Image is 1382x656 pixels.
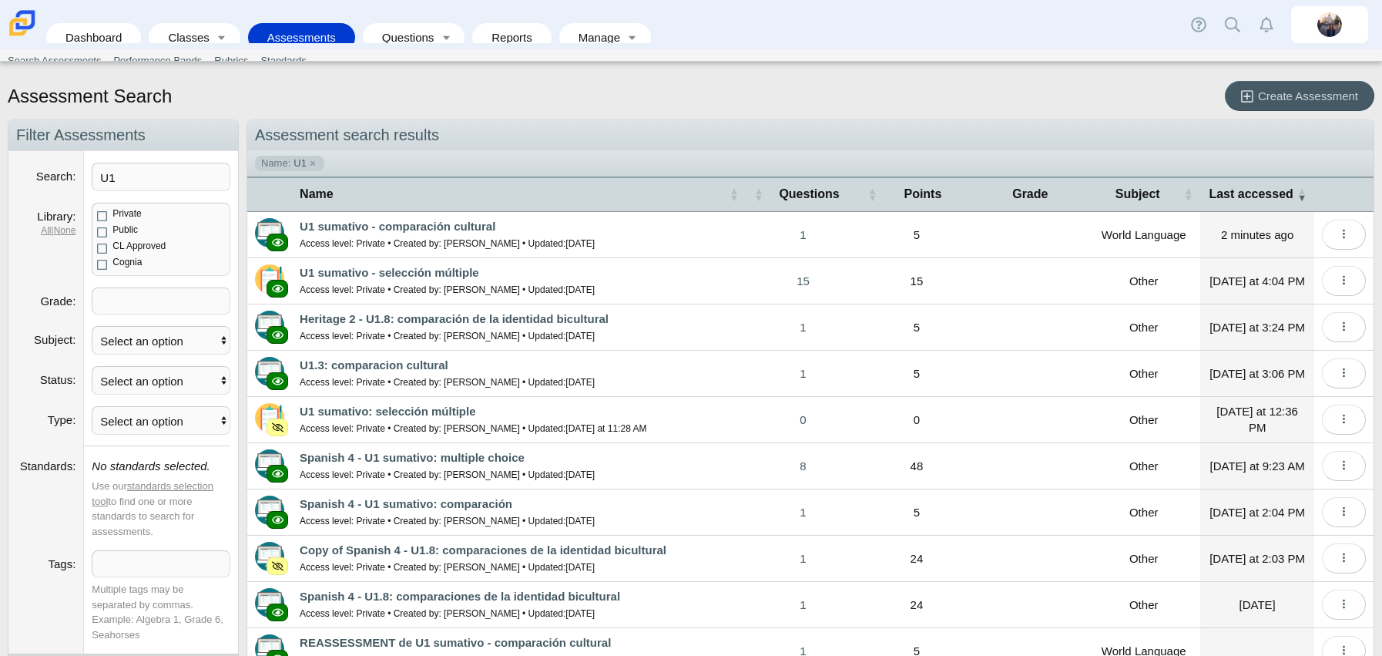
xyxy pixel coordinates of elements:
[300,636,611,649] a: REASSESSMENT de U1 sumativo - comparación cultural
[1322,497,1366,527] button: More options
[1322,590,1366,620] button: More options
[880,186,965,203] span: Points
[255,403,284,432] img: type-scannable.svg
[2,49,107,72] a: Search Assessments
[8,83,172,109] h1: Assessment Search
[16,224,75,237] dfn: |
[300,358,448,372] a: U1.3: comparacion cultural
[860,212,973,258] td: 5
[255,264,284,294] img: type-scannable.svg
[1087,351,1200,397] td: Other
[112,208,141,219] span: Private
[255,218,284,247] img: type-advanced.svg
[1322,543,1366,574] button: More options
[1239,598,1276,611] time: Sep 19, 2025 at 8:16 AM
[1209,321,1305,334] time: Oct 1, 2025 at 3:24 PM
[1209,552,1305,565] time: Sep 30, 2025 at 2:03 PM
[860,304,973,351] td: 5
[300,516,595,526] small: Access level: Private • Created by: [PERSON_NAME] • Updated:
[746,443,860,489] a: 8
[208,49,254,72] a: Rubrics
[1087,489,1200,536] td: Other
[40,373,76,386] label: Status
[255,311,284,340] img: type-advanced.svg
[300,543,666,557] a: Copy of Spanish 4 - U1.8: comparaciones de la identidad bicultural
[565,516,595,526] time: Feb 26, 2024 at 6:31 AM
[860,258,973,304] td: 15
[1095,186,1180,203] span: Subject
[1250,8,1283,42] a: Alerts
[300,405,475,418] a: U1 sumativo: selección múltiple
[1087,212,1200,258] td: World Language
[300,608,595,619] small: Access level: Private • Created by: [PERSON_NAME] • Updated:
[746,397,860,442] a: 0
[255,449,284,479] img: type-advanced.svg
[981,186,1079,203] span: Grade
[255,542,284,571] img: type-advanced.svg
[300,423,646,434] small: Access level: Private • Created by: [PERSON_NAME] • Updated:
[1322,312,1366,342] button: More options
[37,210,75,223] label: Library
[1209,367,1305,380] time: Oct 1, 2025 at 3:06 PM
[860,397,973,443] td: 0
[746,304,860,350] a: 1
[112,257,142,267] span: Cognia
[300,284,595,295] small: Access level: Private • Created by: [PERSON_NAME] • Updated:
[300,312,609,325] a: Heritage 2 - U1.8: comparación de la identidad bicultural
[371,23,435,52] a: Questions
[1225,81,1374,111] a: Create Assessment
[1087,258,1200,304] td: Other
[156,23,210,52] a: Classes
[860,443,973,489] td: 48
[730,187,739,202] span: Name : Activate to sort
[746,582,860,627] a: 1
[48,557,75,570] label: Tags
[1208,186,1293,203] span: Last accessed
[8,119,238,151] h2: Filter Assessments
[1291,6,1368,43] a: britta.barnhart.NdZ84j
[565,331,595,341] time: Sep 19, 2025 at 8:17 AM
[34,333,75,346] label: Subject
[1322,451,1366,481] button: More options
[565,423,646,434] time: Oct 1, 2025 at 11:28 AM
[867,187,877,202] span: Points : Activate to sort
[860,536,973,582] td: 24
[1087,304,1200,351] td: Other
[1322,405,1366,435] button: More options
[1322,220,1366,250] button: More options
[211,23,233,52] a: Toggle expanded
[300,377,595,388] small: Access level: Private • Created by: [PERSON_NAME] • Updated:
[860,582,973,628] td: 24
[300,497,512,510] a: Spanish 4 - U1 sumativo: comparación
[1087,397,1200,443] td: Other
[247,119,1374,151] h2: Assessment search results
[112,224,138,235] span: Public
[255,156,324,171] a: Name: U1
[754,187,763,202] span: Questions : Activate to sort
[1297,187,1307,202] span: Last accessed : Activate to remove sorting
[261,156,290,170] span: Name:
[480,23,544,52] a: Reports
[746,536,860,581] a: 1
[41,225,51,236] a: All
[6,7,39,39] img: Carmen School of Science & Technology
[54,23,133,52] a: Dashboard
[1087,582,1200,628] td: Other
[766,186,852,203] span: Questions
[1221,228,1293,241] time: Oct 1, 2025 at 8:04 PM
[20,459,76,473] label: Standards
[1209,274,1305,288] time: Oct 1, 2025 at 4:04 PM
[40,294,75,308] label: Grade
[1258,89,1358,103] span: Create Assessment
[92,582,230,642] div: Multiple tags may be separated by commas. Example: Algebra 1, Grade 6, Seahorses
[112,241,166,251] span: CL Approved
[746,212,860,257] a: 1
[567,23,622,52] a: Manage
[746,351,860,396] a: 1
[300,469,595,480] small: Access level: Private • Created by: [PERSON_NAME] • Updated:
[92,550,230,577] tags: ​
[107,49,208,72] a: Performance Bands
[255,357,284,386] img: type-advanced.svg
[92,459,210,473] i: No standards selected.
[565,469,595,480] time: Sep 29, 2024 at 10:25 AM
